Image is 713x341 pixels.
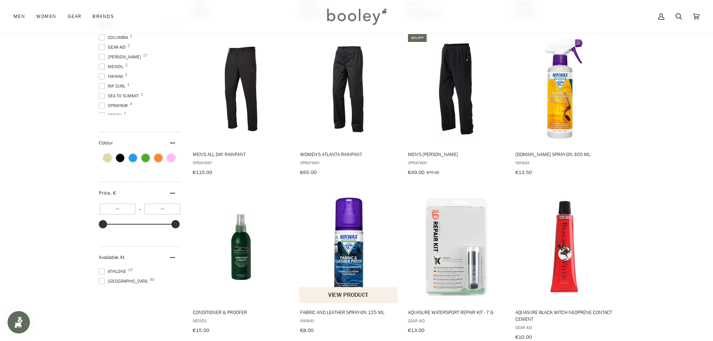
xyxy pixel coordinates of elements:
img: Sprayway Men's Santiago Rainpant Black - Booley Galway [406,39,506,138]
span: 2 [128,44,130,48]
span: Sprayway [408,159,505,165]
img: Sprayway Women's Atlanta Rainpant Black - Booley Galway [299,39,398,138]
span: Colour [99,139,119,146]
span: 2 [124,112,126,116]
a: Men's All Day Rainpant [191,33,290,178]
img: Sprayway Men's All Day Rainpant Black - Booley Galway [191,39,290,138]
span: Colour: Beige [103,154,112,162]
span: Aquasure Black Witch Neoprene Contact Cement [515,309,612,322]
span: Meindl [99,63,126,70]
span: Sprayway [99,102,130,109]
iframe: Button to open loyalty program pop-up [7,311,30,334]
a: Women's Atlanta Rainpant [299,33,398,178]
a: Men's Santiago Rainpant [406,33,506,178]
span: Colour: Blue [129,154,137,162]
span: Columbia [99,34,130,41]
a: Aquasure Watersport Repair Kit - 7 g [406,191,506,336]
span: 1 [141,92,143,96]
span: €70.00 [426,169,439,175]
span: Price [99,189,116,197]
span: 1 [127,83,130,86]
span: Gear Aid [99,44,128,51]
span: €13.00 [408,327,424,334]
span: Women [36,13,56,20]
input: Maximum value [144,204,180,214]
span: 2 [125,73,127,77]
a: Conditioner & Proofer [191,191,290,336]
span: Sea to Summit [99,92,141,99]
span: Fabric and Leather Spray-On 125 ml [300,309,397,316]
span: €10.00 [515,334,532,341]
span: [GEOGRAPHIC_DATA] [99,278,150,284]
span: [DOMAIN_NAME] Spray-On 300 ml [515,150,612,157]
a: Fabric and Leather Spray-On 125 ml [299,191,398,336]
span: Brands [92,13,114,20]
span: – [135,206,144,212]
span: Gear Aid [408,317,505,324]
span: Storm [99,112,124,119]
span: Conditioner & Proofer [192,309,289,316]
span: Colour: Pink [167,154,175,162]
span: Meindl [192,317,289,324]
img: Booley [324,6,389,27]
button: View product [299,287,397,303]
input: Minimum value [99,204,135,214]
span: Nikwax [99,73,125,80]
span: Available At [99,254,124,261]
img: Nikwax TX.Direct Spray-On 300ml - Booley Galway [514,39,613,138]
span: Nikwax [300,317,397,324]
span: Colour: Green [141,154,150,162]
span: 1 [130,34,132,38]
span: €65.00 [300,168,317,176]
span: Aquasure Watersport Repair Kit - 7 g [408,309,505,316]
span: 2 [125,63,128,67]
span: Men's [PERSON_NAME] [408,150,505,157]
span: €8.00 [300,327,314,334]
img: Black Witch Neoprene Adhesive - Booley Galway [514,197,613,296]
span: Sprayway [300,159,397,165]
span: Colour: Orange [154,154,162,162]
span: Gear Aid [515,324,612,331]
span: [PERSON_NAME] [99,54,143,60]
span: 30 [150,278,154,281]
a: TX.Direct Spray-On 300 ml [514,33,613,178]
span: €49.00 [408,168,424,176]
span: Colour: Black [116,154,124,162]
span: , € [110,189,116,197]
span: Nikwax [515,159,612,165]
span: Athlone [99,268,128,275]
span: €13.50 [515,168,532,176]
span: €115.00 [192,168,212,176]
span: Gear [68,13,82,20]
img: Nikwax Fabric and Leather Spray-On 125 ml - Booley Galway [299,197,398,296]
img: Aquasure Watersport Repair Kit - 7 g [406,197,506,296]
span: 4 [130,102,132,106]
span: Rip Curl [99,83,128,89]
span: Women's Atlanta Rainpant [300,150,397,157]
span: €15.00 [192,327,209,334]
img: Conditioner & Proofer [191,197,290,296]
span: Men's All Day Rainpant [192,150,289,157]
div: 30% off [408,34,426,42]
span: Sprayway [192,159,289,165]
span: 13 [128,268,132,272]
span: 17 [143,54,147,57]
span: Men [13,13,25,20]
